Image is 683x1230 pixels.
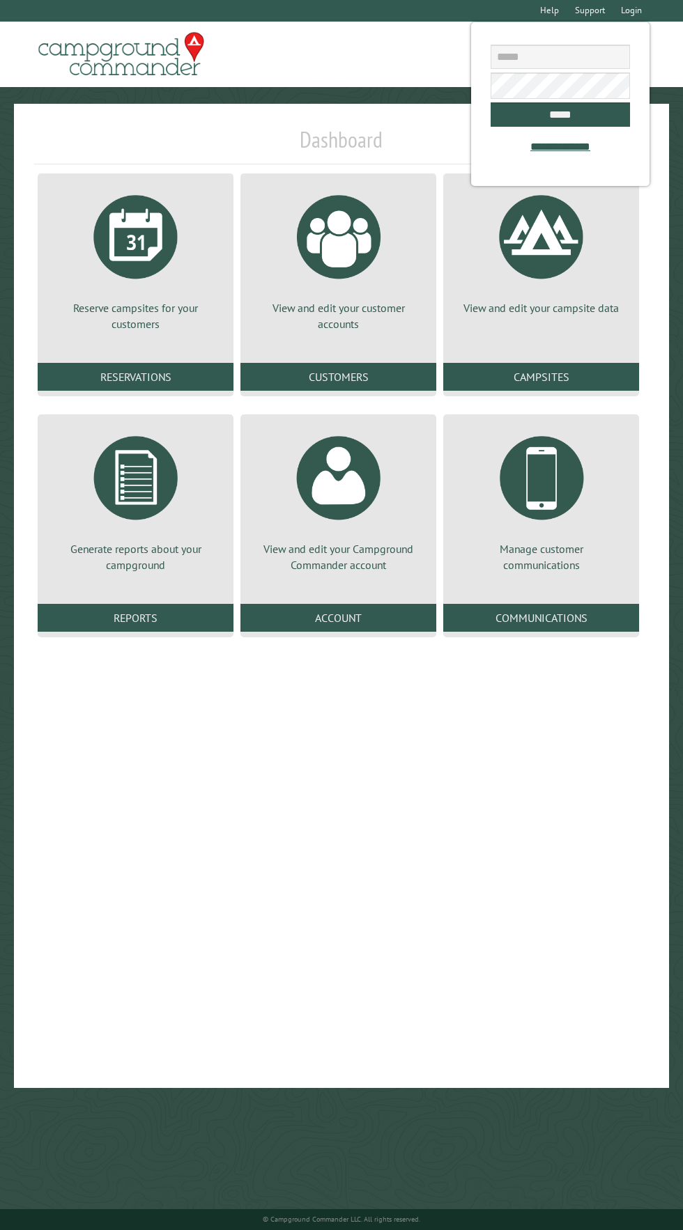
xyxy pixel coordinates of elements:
a: Manage customer communications [460,426,622,573]
a: View and edit your customer accounts [257,185,420,332]
a: Communications [443,604,639,632]
p: View and edit your Campground Commander account [257,541,420,573]
a: View and edit your Campground Commander account [257,426,420,573]
p: Reserve campsites for your customers [54,300,217,332]
a: Account [240,604,436,632]
p: View and edit your customer accounts [257,300,420,332]
small: © Campground Commander LLC. All rights reserved. [263,1215,420,1224]
h1: Dashboard [34,126,649,164]
a: Generate reports about your campground [54,426,217,573]
a: Reservations [38,363,233,391]
a: Campsites [443,363,639,391]
p: Generate reports about your campground [54,541,217,573]
a: Reserve campsites for your customers [54,185,217,332]
p: View and edit your campsite data [460,300,622,316]
a: Customers [240,363,436,391]
a: Reports [38,604,233,632]
img: Campground Commander [34,27,208,81]
a: View and edit your campsite data [460,185,622,316]
p: Manage customer communications [460,541,622,573]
